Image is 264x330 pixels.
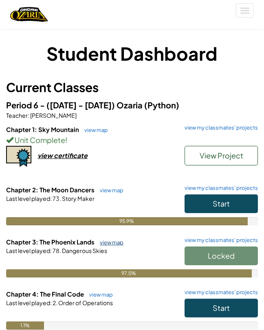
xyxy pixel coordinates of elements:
span: View Project [200,151,243,160]
div: 1.1% [6,321,44,330]
img: Home [10,6,48,23]
span: 2. [52,299,57,306]
a: view certificate [6,151,88,160]
span: : [50,299,52,306]
span: Start [213,199,230,208]
span: : [50,195,52,202]
div: 95.9% [6,217,248,225]
span: Last level played [6,299,50,306]
a: view map [96,187,123,194]
span: Start [213,303,230,312]
span: Story Maker [61,195,95,202]
span: Chapter 1: Sky Mountain [6,125,80,133]
a: view map [85,291,113,298]
a: Ozaria by CodeCombat logo [10,6,48,23]
button: Start [185,299,258,317]
a: view map [96,239,123,246]
span: Order of Operations [57,299,113,306]
span: Teacher [6,112,28,119]
div: view certificate [37,151,88,160]
span: 78. [52,247,61,254]
span: [PERSON_NAME] [29,112,77,119]
span: : [28,112,29,119]
span: Chapter 2: The Moon Dancers [6,186,96,194]
img: certificate-icon.png [6,146,31,167]
h3: Current Classes [6,78,258,97]
button: Start [185,194,258,213]
h1: Student Dashboard [6,41,258,66]
span: ! [65,135,67,145]
span: Last level played [6,195,50,202]
span: : [50,247,52,254]
span: Chapter 3: The Phoenix Lands [6,238,96,246]
span: Unit Complete [13,135,65,145]
span: (Python) [144,100,179,110]
a: view my classmates' projects [180,290,258,295]
div: 97.5% [6,269,252,277]
span: Last level played [6,247,50,254]
a: view map [80,127,108,133]
span: Dangerous Skies [61,247,107,254]
span: Chapter 4: The Final Code [6,290,85,298]
span: Period 6 - ([DATE] - [DATE]) Ozaria [6,100,144,110]
a: view my classmates' projects [180,238,258,243]
a: view my classmates' projects [180,185,258,191]
span: 73. [52,195,61,202]
button: View Project [185,146,258,165]
a: view my classmates' projects [180,125,258,130]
